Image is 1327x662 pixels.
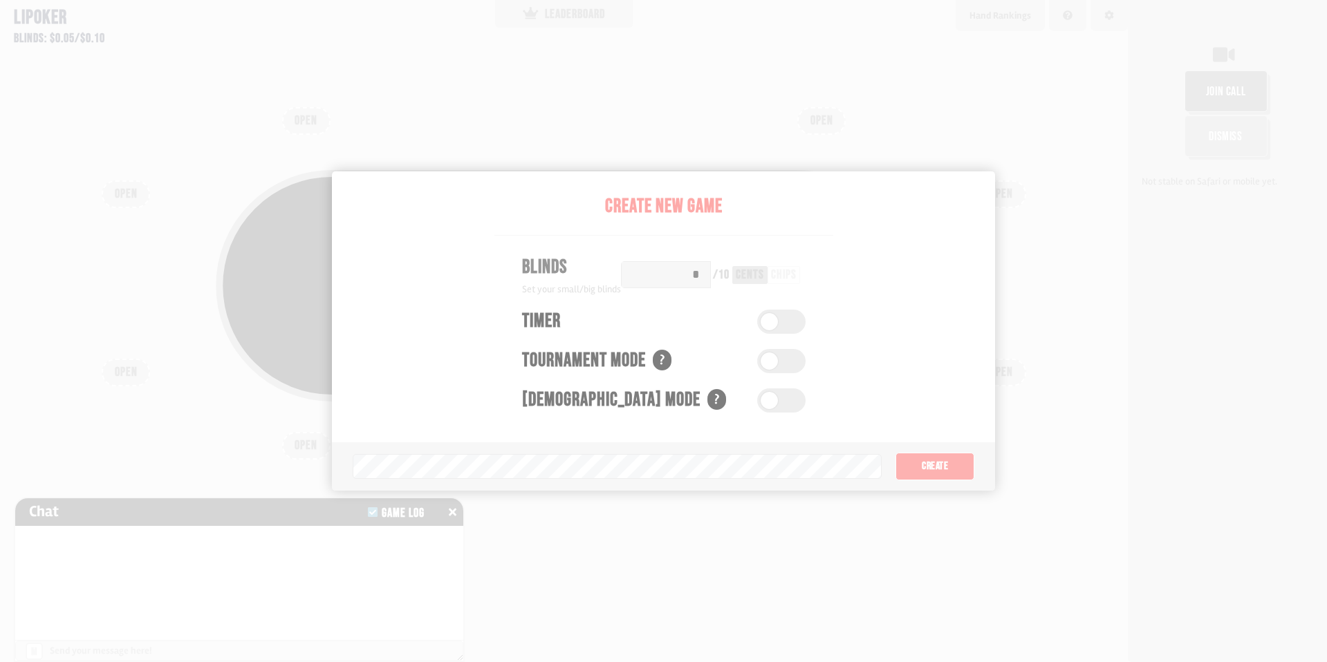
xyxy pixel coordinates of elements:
[284,439,329,452] div: OPEN
[1185,115,1268,157] button: Dismiss
[537,278,609,293] span: COPY GAME LINK
[979,188,1025,200] div: OPEN
[675,641,706,652] a: Patreon
[541,439,587,452] div: OPEN
[103,188,149,200] div: OPEN
[1135,174,1320,189] div: Not stable on Safari or mobile yet.
[1185,70,1268,112] button: join call
[507,266,621,305] button: COPY GAME LINK
[799,439,844,452] div: OPEN
[512,238,616,259] div: Pot: $0.00
[284,115,329,127] div: OPEN
[799,115,844,127] div: OPEN
[979,366,1025,379] div: OPEN
[969,8,1031,23] div: Hand Rankings
[376,507,429,520] div: Game Log
[523,7,606,21] div: LEADERBOARD
[103,366,149,379] div: OPEN
[619,639,708,654] div: Support us on !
